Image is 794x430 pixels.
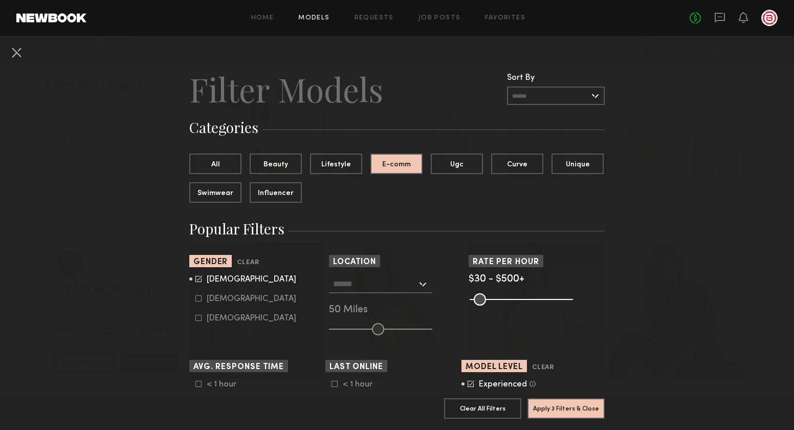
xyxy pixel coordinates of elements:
[466,363,523,371] span: Model Level
[207,315,296,321] div: [DEMOGRAPHIC_DATA]
[207,296,296,302] div: [DEMOGRAPHIC_DATA]
[431,154,483,174] button: Ugc
[552,154,604,174] button: Unique
[333,259,376,266] span: Location
[189,219,605,239] h3: Popular Filters
[189,154,241,174] button: All
[485,15,525,21] a: Favorites
[507,74,605,82] div: Sort By
[298,15,329,21] a: Models
[193,259,228,266] span: Gender
[189,118,605,137] h3: Categories
[329,306,465,315] div: 50 Miles
[193,363,284,371] span: Avg. Response Time
[8,44,25,60] button: Cancel
[532,362,554,374] button: Clear
[8,44,25,62] common-close-button: Cancel
[343,381,383,388] div: < 1 hour
[207,276,296,283] div: [DEMOGRAPHIC_DATA]
[444,398,521,419] button: Clear All Filters
[527,398,605,419] button: Apply 3 Filters & Close
[370,154,423,174] button: E-comm
[251,15,274,21] a: Home
[491,154,543,174] button: Curve
[207,381,247,388] div: < 1 hour
[189,182,241,203] button: Swimwear
[189,69,383,110] h2: Filter Models
[418,15,461,21] a: Job Posts
[250,154,302,174] button: Beauty
[479,381,527,388] div: Experienced
[355,15,394,21] a: Requests
[473,259,539,266] span: Rate per Hour
[310,154,362,174] button: Lifestyle
[469,274,524,284] span: $30 - $500+
[329,363,383,371] span: Last Online
[250,182,302,203] button: Influencer
[237,257,259,269] button: Clear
